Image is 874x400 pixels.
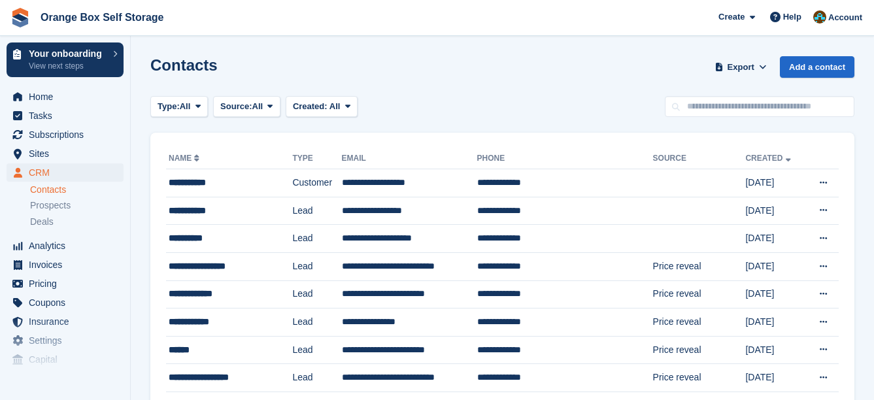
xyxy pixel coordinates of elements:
td: [DATE] [745,225,805,253]
td: [DATE] [745,252,805,280]
th: Email [342,148,477,169]
th: Phone [477,148,653,169]
th: Source [653,148,746,169]
span: Export [728,61,754,74]
span: Invoices [29,256,107,274]
a: Contacts [30,184,124,196]
span: Home [29,88,107,106]
td: [DATE] [745,336,805,364]
a: Created [745,154,793,163]
button: Type: All [150,96,208,118]
a: Orange Box Self Storage [35,7,169,28]
a: menu [7,256,124,274]
span: All [329,101,341,111]
span: Coupons [29,293,107,312]
span: Created: [293,101,328,111]
td: Price reveal [653,280,746,308]
td: Price reveal [653,252,746,280]
td: Lead [292,197,341,225]
td: Lead [292,336,341,364]
span: Sites [29,144,107,163]
img: Mike [813,10,826,24]
a: menu [7,163,124,182]
a: menu [7,125,124,144]
td: Lead [292,252,341,280]
td: [DATE] [745,169,805,197]
a: menu [7,293,124,312]
td: Lead [292,308,341,337]
p: Your onboarding [29,49,107,58]
span: Subscriptions [29,125,107,144]
h1: Contacts [150,56,218,74]
span: Pricing [29,275,107,293]
a: menu [7,350,124,369]
button: Created: All [286,96,358,118]
span: All [180,100,191,113]
td: Lead [292,364,341,392]
td: Lead [292,280,341,308]
span: Create [718,10,745,24]
a: Deals [30,215,124,229]
span: Settings [29,331,107,350]
button: Source: All [213,96,280,118]
span: Insurance [29,312,107,331]
td: [DATE] [745,308,805,337]
td: Price reveal [653,364,746,392]
span: Source: [220,100,252,113]
span: Tasks [29,107,107,125]
td: Price reveal [653,308,746,337]
td: Lead [292,225,341,253]
img: stora-icon-8386f47178a22dfd0bd8f6a31ec36ba5ce8667c1dd55bd0f319d3a0aa187defe.svg [10,8,30,27]
a: menu [7,312,124,331]
span: Analytics [29,237,107,255]
span: All [252,100,263,113]
span: Account [828,11,862,24]
p: View next steps [29,60,107,72]
a: menu [7,275,124,293]
a: Prospects [30,199,124,212]
a: menu [7,144,124,163]
a: menu [7,88,124,106]
span: Capital [29,350,107,369]
td: [DATE] [745,197,805,225]
span: CRM [29,163,107,182]
td: Price reveal [653,336,746,364]
a: Your onboarding View next steps [7,42,124,77]
td: [DATE] [745,364,805,392]
td: [DATE] [745,280,805,308]
span: Deals [30,216,54,228]
a: menu [7,237,124,255]
a: menu [7,107,124,125]
a: menu [7,331,124,350]
td: Customer [292,169,341,197]
th: Type [292,148,341,169]
a: Name [169,154,202,163]
button: Export [712,56,769,78]
span: Prospects [30,199,71,212]
span: Type: [158,100,180,113]
a: Add a contact [780,56,854,78]
span: Help [783,10,801,24]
